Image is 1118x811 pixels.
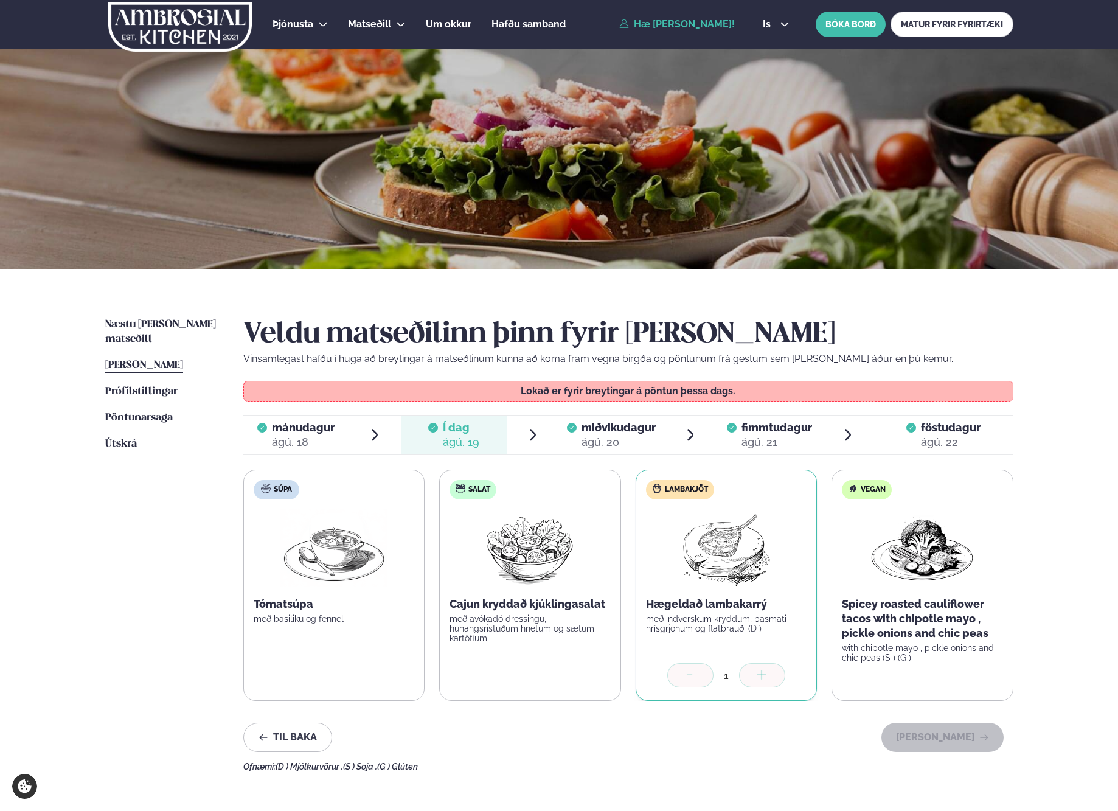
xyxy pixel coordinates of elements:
div: Ofnæmi: [243,762,1013,771]
button: BÓKA BORÐ [816,12,886,37]
span: Vegan [861,485,886,495]
span: Næstu [PERSON_NAME] matseðill [105,319,216,344]
img: Lamb.svg [652,484,662,493]
span: Þjónusta [273,18,313,30]
p: Vinsamlegast hafðu í huga að breytingar á matseðlinum kunna að koma fram vegna birgða og pöntunum... [243,352,1013,366]
p: með indverskum kryddum, basmati hrísgrjónum og flatbrauði (D ) [646,614,807,633]
div: ágú. 19 [443,435,479,450]
a: Um okkur [426,17,471,32]
button: [PERSON_NAME] [881,723,1004,752]
a: Prófílstillingar [105,385,178,399]
p: Cajun kryddað kjúklingasalat [450,597,611,611]
div: ágú. 18 [272,435,335,450]
span: Um okkur [426,18,471,30]
span: Pöntunarsaga [105,412,173,423]
span: miðvikudagur [582,421,656,434]
span: Lambakjöt [665,485,708,495]
p: með basiliku og fennel [254,614,415,624]
img: soup.svg [261,484,271,493]
span: föstudagur [921,421,981,434]
a: Þjónusta [273,17,313,32]
a: [PERSON_NAME] [105,358,183,373]
a: Cookie settings [12,774,37,799]
div: ágú. 22 [921,435,981,450]
span: Útskrá [105,439,137,449]
a: Næstu [PERSON_NAME] matseðill [105,318,219,347]
a: MATUR FYRIR FYRIRTÆKI [891,12,1013,37]
img: Salad.png [476,509,584,587]
button: Til baka [243,723,332,752]
span: Salat [468,485,490,495]
p: with chipotle mayo , pickle onions and chic peas (S ) (G ) [842,643,1003,663]
div: ágú. 21 [741,435,812,450]
p: með avókadó dressingu, hunangsristuðum hnetum og sætum kartöflum [450,614,611,643]
p: Hægeldað lambakarrý [646,597,807,611]
span: Súpa [274,485,292,495]
span: is [763,19,774,29]
button: is [753,19,799,29]
img: Soup.png [280,509,387,587]
img: logo [108,2,253,52]
span: Hafðu samband [491,18,566,30]
img: Vegan.svg [848,484,858,493]
p: Tómatsúpa [254,597,415,611]
h2: Veldu matseðilinn þinn fyrir [PERSON_NAME] [243,318,1013,352]
a: Hæ [PERSON_NAME]! [619,19,735,30]
p: Spicey roasted cauliflower tacos with chipotle mayo , pickle onions and chic peas [842,597,1003,641]
p: Lokað er fyrir breytingar á pöntun þessa dags. [255,386,1001,396]
img: Lamb-Meat.png [672,509,780,587]
div: 1 [714,669,739,683]
a: Hafðu samband [491,17,566,32]
div: ágú. 20 [582,435,656,450]
a: Pöntunarsaga [105,411,173,425]
span: [PERSON_NAME] [105,360,183,371]
span: Matseðill [348,18,391,30]
img: Vegan.png [869,509,976,587]
span: (D ) Mjólkurvörur , [276,762,343,771]
span: fimmtudagur [741,421,812,434]
span: (S ) Soja , [343,762,377,771]
span: Prófílstillingar [105,386,178,397]
span: Í dag [443,420,479,435]
span: mánudagur [272,421,335,434]
img: salad.svg [456,484,465,493]
a: Matseðill [348,17,391,32]
span: (G ) Glúten [377,762,418,771]
a: Útskrá [105,437,137,451]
